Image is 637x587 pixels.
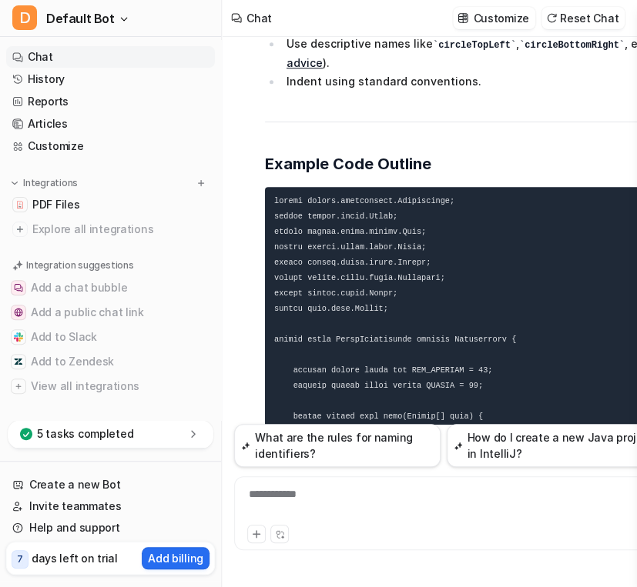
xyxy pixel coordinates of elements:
[32,197,79,212] span: PDF Files
[14,332,23,342] img: Add to Slack
[246,10,272,26] div: Chat
[6,474,215,495] a: Create a new Bot
[12,222,28,237] img: explore all integrations
[17,552,23,566] p: 7
[6,68,215,90] a: History
[23,177,78,189] p: Integrations
[546,12,557,24] img: reset
[14,308,23,317] img: Add a public chat link
[32,550,118,566] p: days left on trial
[6,46,215,68] a: Chat
[6,275,215,300] button: Add a chat bubbleAdd a chat bubble
[6,349,215,374] button: Add to ZendeskAdd to Zendesk
[46,8,115,29] span: Default Bot
[196,178,206,188] img: menu_add.svg
[6,495,215,517] a: Invite teammates
[14,382,23,391] img: View all integrations
[6,325,215,349] button: Add to SlackAdd to Slack
[433,40,516,51] code: circleTopLeft
[6,300,215,325] button: Add a public chat linkAdd a public chat link
[6,194,215,215] a: PDF FilesPDF Files
[453,7,535,29] button: Customize
[32,217,209,242] span: Explore all integrations
[6,218,215,240] a: Explore all integrations
[9,178,20,188] img: expand menu
[26,258,133,272] p: Integration suggestions
[12,5,37,30] span: D
[6,91,215,112] a: Reports
[148,550,203,566] p: Add billing
[6,113,215,135] a: Articles
[15,200,25,209] img: PDF Files
[473,10,528,26] p: Customize
[6,175,82,191] button: Integrations
[142,547,210,569] button: Add billing
[6,517,215,539] a: Help and support
[14,357,23,366] img: Add to Zendesk
[37,426,133,442] p: 5 tasks completed
[541,7,625,29] button: Reset Chat
[14,283,23,292] img: Add a chat bubble
[234,424,441,467] button: What are the rules for naming identifiers?
[6,135,215,157] a: Customize
[6,374,215,399] button: View all integrationsView all integrations
[519,40,625,51] code: circleBottomRight
[458,12,468,24] img: customize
